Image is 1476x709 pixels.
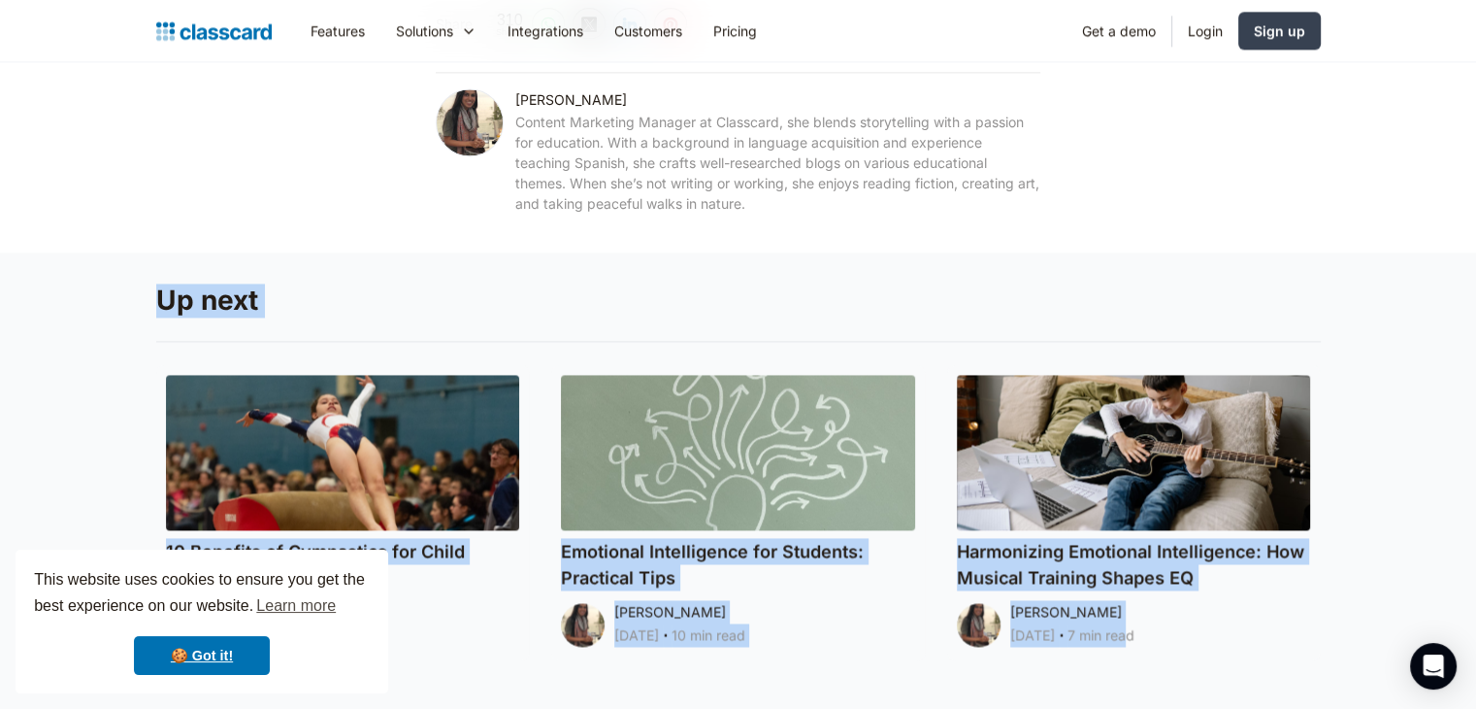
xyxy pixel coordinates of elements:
[156,284,1321,318] h3: Up next
[1410,643,1457,690] div: Open Intercom Messenger
[1238,12,1321,50] a: Sign up
[947,365,1321,660] a: Harmonizing Emotional Intelligence: How Musical Training Shapes EQ[PERSON_NAME][DATE]‧7 min read
[492,9,599,52] a: Integrations
[1066,9,1171,52] a: Get a demo
[698,9,772,52] a: Pricing
[1067,624,1134,647] div: 7 min read
[134,636,270,675] a: dismiss cookie message
[1010,600,1122,624] div: [PERSON_NAME]
[295,9,380,52] a: Features
[1254,20,1305,41] div: Sign up
[515,88,627,112] div: [PERSON_NAME]
[1010,624,1055,647] div: [DATE]
[253,591,339,621] a: learn more about cookies
[561,538,915,591] h4: Emotional Intelligence for Students‍: Practical Tips
[156,365,530,660] a: 10 Benefits of Gymnastics for Child Development[PERSON_NAME][DATE]‧6 min read
[16,550,388,693] div: cookieconsent
[380,9,492,52] div: Solutions
[166,538,520,591] h4: 10 Benefits of Gymnastics for Child Development
[614,600,726,624] div: [PERSON_NAME]
[515,112,1040,214] div: Content Marketing Manager at Classcard, she blends storytelling with a passion for education. Wit...
[1172,9,1238,52] a: Login
[599,9,698,52] a: Customers
[156,17,272,45] a: home
[672,624,745,647] div: 10 min read
[659,624,672,651] div: ‧
[1055,624,1067,651] div: ‧
[614,624,659,647] div: [DATE]
[34,568,370,621] span: This website uses cookies to ensure you get the best experience on our website.
[957,538,1311,591] h4: Harmonizing Emotional Intelligence: How Musical Training Shapes EQ
[551,365,925,660] a: Emotional Intelligence for Students‍: Practical Tips[PERSON_NAME][DATE]‧10 min read
[396,20,453,41] div: Solutions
